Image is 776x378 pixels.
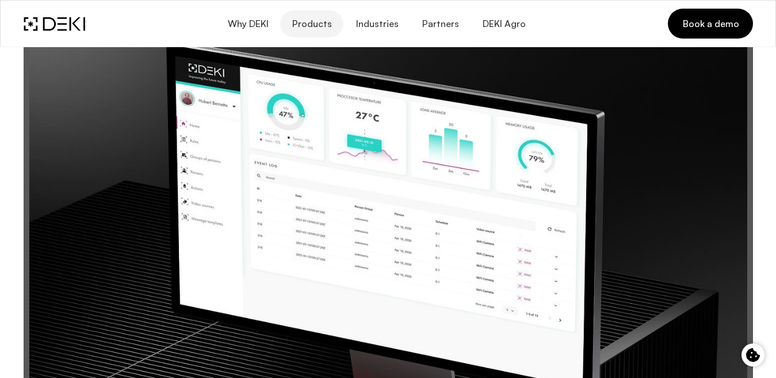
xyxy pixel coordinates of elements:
[355,18,398,29] span: Industries
[343,10,410,37] button: Industries
[292,18,332,29] span: Products
[422,18,459,29] span: Partners
[471,10,537,37] a: DEKI Agro
[227,18,268,29] span: Why DEKI
[668,9,752,39] a: Book a demo
[682,17,739,30] span: Book a demo
[741,343,764,366] button: Cookie control
[482,18,526,29] span: DEKI Agro
[410,10,471,37] a: Partners
[280,10,343,37] button: Products
[215,10,280,37] button: Why DEKI
[24,17,85,31] img: DEKI Logo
